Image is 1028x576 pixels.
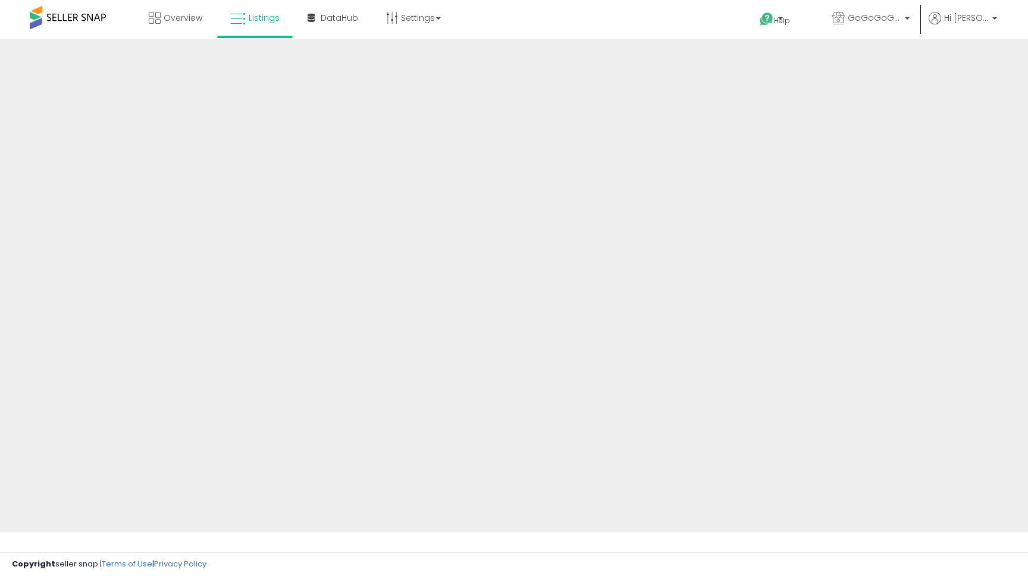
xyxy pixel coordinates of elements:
[774,15,790,26] span: Help
[944,12,989,24] span: Hi [PERSON_NAME]
[321,12,358,24] span: DataHub
[164,12,202,24] span: Overview
[759,12,774,27] i: Get Help
[750,3,813,39] a: Help
[929,12,997,39] a: Hi [PERSON_NAME]
[249,12,280,24] span: Listings
[848,12,901,24] span: GoGoGoGoneLLC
